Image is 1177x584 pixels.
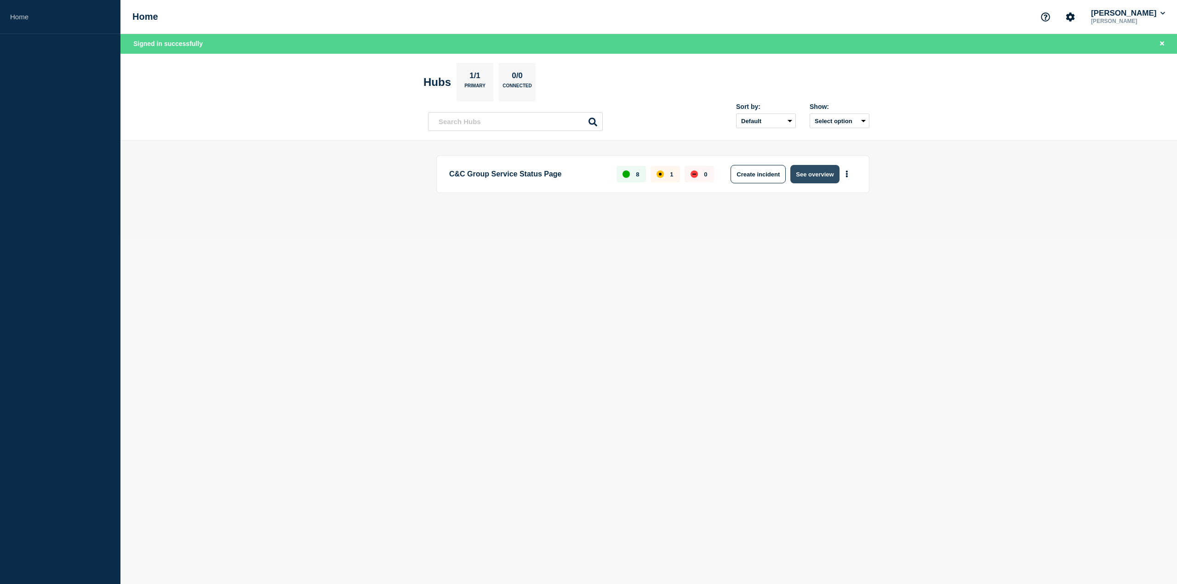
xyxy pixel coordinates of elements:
p: 1/1 [466,71,484,83]
button: Support [1036,7,1055,27]
select: Sort by [736,113,796,128]
button: See overview [790,165,839,183]
button: Account settings [1061,7,1080,27]
button: [PERSON_NAME] [1089,9,1167,18]
div: Show: [810,103,869,110]
span: Signed in successfully [133,40,203,47]
div: Sort by: [736,103,796,110]
input: Search Hubs [428,112,603,131]
h1: Home [132,11,158,22]
p: 8 [636,171,639,178]
h2: Hubs [423,76,451,89]
button: Create incident [731,165,786,183]
p: Primary [464,83,486,93]
div: up [623,170,630,178]
div: affected [657,170,664,178]
button: Close banner [1156,39,1168,49]
div: down [691,170,698,178]
p: [PERSON_NAME] [1089,18,1167,24]
p: Connected [503,83,531,93]
button: Select option [810,113,869,128]
p: 0 [704,171,707,178]
p: C&C Group Service Status Page [449,165,606,183]
button: More actions [841,166,853,183]
p: 0/0 [509,71,526,83]
p: 1 [670,171,673,178]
